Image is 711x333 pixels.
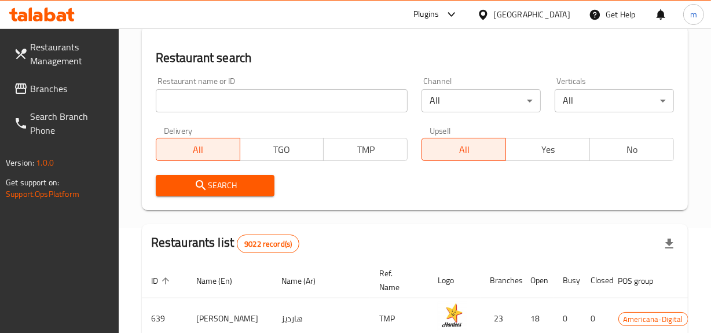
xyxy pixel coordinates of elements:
span: m [690,8,697,21]
img: Hardee's [438,302,467,331]
h2: Restaurants list [151,234,300,253]
span: Branches [30,82,109,96]
button: Search [156,175,275,196]
span: Name (Ar) [281,274,331,288]
div: All [555,89,674,112]
button: TMP [323,138,408,161]
div: Export file [655,230,683,258]
button: TGO [240,138,324,161]
div: Total records count [237,235,299,253]
div: [GEOGRAPHIC_DATA] [494,8,570,21]
div: All [422,89,541,112]
label: Upsell [430,126,451,134]
th: Logo [428,263,481,298]
span: All [427,141,501,158]
button: All [156,138,240,161]
span: ID [151,274,173,288]
span: All [161,141,236,158]
button: Yes [505,138,590,161]
button: No [589,138,674,161]
span: POS group [618,274,669,288]
span: Search Branch Phone [30,109,109,137]
span: No [595,141,669,158]
th: Open [521,263,554,298]
a: Restaurants Management [5,33,119,75]
span: Name (En) [196,274,247,288]
span: Ref. Name [379,266,415,294]
a: Support.OpsPlatform [6,186,79,202]
span: TGO [245,141,320,158]
th: Branches [481,263,521,298]
span: 1.0.0 [36,155,54,170]
th: Busy [554,263,581,298]
span: Yes [511,141,585,158]
span: Get support on: [6,175,59,190]
span: Version: [6,155,34,170]
span: TMP [328,141,403,158]
div: Plugins [413,8,439,21]
button: All [422,138,506,161]
span: Restaurants Management [30,40,109,68]
label: Delivery [164,126,193,134]
th: Closed [581,263,609,298]
span: 9022 record(s) [237,239,299,250]
span: Americana-Digital [619,313,688,326]
input: Search for restaurant name or ID.. [156,89,408,112]
span: Search [165,178,266,193]
h2: Restaurant search [156,49,674,67]
a: Branches [5,75,119,103]
a: Search Branch Phone [5,103,119,144]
